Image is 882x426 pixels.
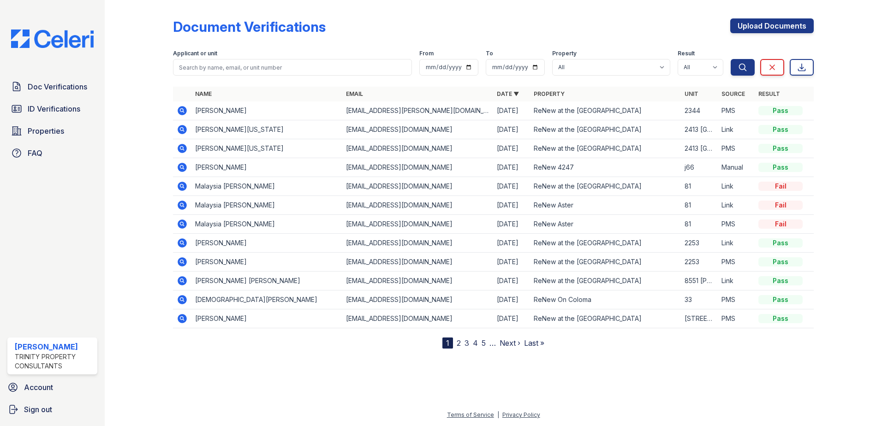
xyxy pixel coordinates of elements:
[173,59,412,76] input: Search by name, email, or unit number
[15,341,94,352] div: [PERSON_NAME]
[730,18,814,33] a: Upload Documents
[28,103,80,114] span: ID Verifications
[465,338,469,348] a: 3
[342,158,493,177] td: [EMAIL_ADDRESS][DOMAIN_NAME]
[342,196,493,215] td: [EMAIL_ADDRESS][DOMAIN_NAME]
[195,90,212,97] a: Name
[7,100,97,118] a: ID Verifications
[28,125,64,136] span: Properties
[681,234,718,253] td: 2253
[681,272,718,290] td: 8551 [PERSON_NAME]
[191,158,342,177] td: [PERSON_NAME]
[493,139,530,158] td: [DATE]
[4,378,101,396] a: Account
[457,338,461,348] a: 2
[718,196,755,215] td: Link
[534,90,565,97] a: Property
[493,272,530,290] td: [DATE]
[4,400,101,419] a: Sign out
[681,120,718,139] td: 2413 [GEOGRAPHIC_DATA]
[493,177,530,196] td: [DATE]
[681,101,718,120] td: 2344
[342,272,493,290] td: [EMAIL_ADDRESS][DOMAIN_NAME]
[191,101,342,120] td: [PERSON_NAME]
[721,90,745,97] a: Source
[493,158,530,177] td: [DATE]
[718,253,755,272] td: PMS
[681,139,718,158] td: 2413 [GEOGRAPHIC_DATA]
[552,50,577,57] label: Property
[681,196,718,215] td: 81
[530,139,681,158] td: ReNew at the [GEOGRAPHIC_DATA]
[493,215,530,234] td: [DATE]
[758,295,803,304] div: Pass
[718,101,755,120] td: PMS
[502,411,540,418] a: Privacy Policy
[342,120,493,139] td: [EMAIL_ADDRESS][DOMAIN_NAME]
[191,253,342,272] td: [PERSON_NAME]
[681,215,718,234] td: 81
[7,122,97,140] a: Properties
[191,290,342,309] td: [DEMOGRAPHIC_DATA][PERSON_NAME]
[442,337,453,349] div: 1
[530,234,681,253] td: ReNew at the [GEOGRAPHIC_DATA]
[191,139,342,158] td: [PERSON_NAME][US_STATE]
[191,234,342,253] td: [PERSON_NAME]
[758,257,803,266] div: Pass
[191,120,342,139] td: [PERSON_NAME][US_STATE]
[419,50,434,57] label: From
[493,234,530,253] td: [DATE]
[758,125,803,134] div: Pass
[718,120,755,139] td: Link
[758,201,803,210] div: Fail
[191,177,342,196] td: Malaysia [PERSON_NAME]
[758,314,803,323] div: Pass
[493,196,530,215] td: [DATE]
[342,139,493,158] td: [EMAIL_ADDRESS][DOMAIN_NAME]
[530,272,681,290] td: ReNew at the [GEOGRAPHIC_DATA]
[493,253,530,272] td: [DATE]
[685,90,698,97] a: Unit
[191,309,342,328] td: [PERSON_NAME]
[681,158,718,177] td: j66
[447,411,494,418] a: Terms of Service
[493,101,530,120] td: [DATE]
[758,144,803,153] div: Pass
[342,253,493,272] td: [EMAIL_ADDRESS][DOMAIN_NAME]
[758,182,803,191] div: Fail
[28,81,87,92] span: Doc Verifications
[24,382,53,393] span: Account
[758,90,780,97] a: Result
[486,50,493,57] label: To
[758,219,803,229] div: Fail
[758,276,803,285] div: Pass
[191,215,342,234] td: Malaysia [PERSON_NAME]
[530,290,681,309] td: ReNew On Coloma
[24,404,52,415] span: Sign out
[342,101,493,120] td: [EMAIL_ADDRESS][PERSON_NAME][DOMAIN_NAME]
[758,163,803,172] div: Pass
[489,337,496,349] span: …
[500,338,520,348] a: Next ›
[718,158,755,177] td: Manual
[718,177,755,196] td: Link
[718,309,755,328] td: PMS
[681,309,718,328] td: [STREET_ADDRESS]
[681,253,718,272] td: 2253
[15,352,94,371] div: Trinity Property Consultants
[524,338,544,348] a: Last »
[342,177,493,196] td: [EMAIL_ADDRESS][DOMAIN_NAME]
[718,272,755,290] td: Link
[173,18,326,35] div: Document Verifications
[530,215,681,234] td: ReNew Aster
[681,290,718,309] td: 33
[191,272,342,290] td: [PERSON_NAME] [PERSON_NAME]
[718,290,755,309] td: PMS
[493,290,530,309] td: [DATE]
[346,90,363,97] a: Email
[7,77,97,96] a: Doc Verifications
[718,215,755,234] td: PMS
[758,106,803,115] div: Pass
[493,120,530,139] td: [DATE]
